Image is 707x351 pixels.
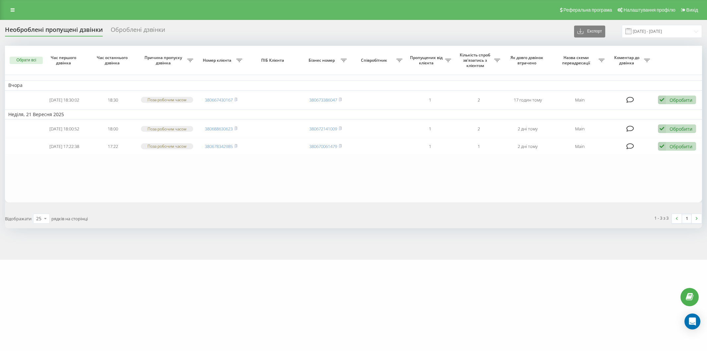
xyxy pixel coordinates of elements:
[309,126,337,132] a: 380672141009
[141,143,193,149] div: Поза робочим часом
[670,126,692,132] div: Обробити
[454,138,503,155] td: 1
[45,55,83,65] span: Час першого дзвінка
[552,92,608,108] td: Main
[458,52,494,68] span: Кількість спроб зв'язатись з клієнтом
[40,121,88,137] td: [DATE] 18:00:52
[5,26,103,36] div: Необроблені пропущені дзвінки
[670,143,692,150] div: Обробити
[51,216,88,222] span: рядків на сторінці
[503,92,552,108] td: 17 годин тому
[5,80,702,90] td: Вчора
[684,314,700,329] div: Open Intercom Messenger
[40,92,88,108] td: [DATE] 18:30:02
[670,97,692,103] div: Обробити
[406,121,454,137] td: 1
[309,143,337,149] a: 380670061479
[682,214,692,223] a: 1
[611,55,644,65] span: Коментар до дзвінка
[36,215,41,222] div: 25
[503,121,552,137] td: 2 дні тому
[88,92,137,108] td: 18:30
[5,216,31,222] span: Відображати
[5,109,702,119] td: Неділя, 21 Вересня 2025
[94,55,132,65] span: Час останнього дзвінка
[686,7,698,13] span: Вихід
[111,26,165,36] div: Оброблені дзвінки
[141,97,193,103] div: Поза робочим часом
[10,57,43,64] button: Обрати всі
[552,138,608,155] td: Main
[623,7,675,13] span: Налаштування профілю
[305,58,341,63] span: Бізнес номер
[205,97,233,103] a: 380667430167
[454,121,503,137] td: 2
[205,143,233,149] a: 380678342985
[509,55,547,65] span: Як довго дзвінок втрачено
[251,58,295,63] span: ПІБ Клієнта
[563,7,612,13] span: Реферальна програма
[409,55,445,65] span: Пропущених від клієнта
[141,126,193,132] div: Поза робочим часом
[88,138,137,155] td: 17:22
[552,121,608,137] td: Main
[141,55,188,65] span: Причина пропуску дзвінка
[654,215,669,221] div: 1 - 3 з 3
[556,55,599,65] span: Назва схеми переадресації
[503,138,552,155] td: 2 дні тому
[406,92,454,108] td: 1
[309,97,337,103] a: 380673386047
[40,138,88,155] td: [DATE] 17:22:38
[200,58,236,63] span: Номер клієнта
[88,121,137,137] td: 18:00
[574,26,605,37] button: Експорт
[353,58,396,63] span: Співробітник
[406,138,454,155] td: 1
[205,126,233,132] a: 380688630623
[454,92,503,108] td: 2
